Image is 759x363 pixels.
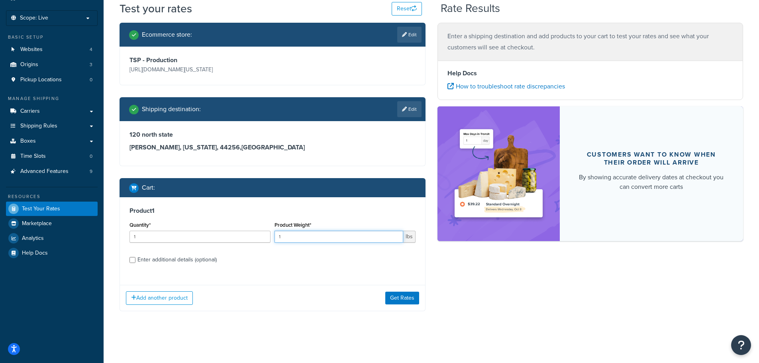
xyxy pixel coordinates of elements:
[90,61,92,68] span: 3
[447,82,565,91] a: How to troubleshoot rate discrepancies
[6,34,98,41] div: Basic Setup
[397,101,422,117] a: Edit
[6,193,98,200] div: Resources
[6,42,98,57] a: Websites4
[441,2,500,15] h2: Rate Results
[6,42,98,57] li: Websites
[129,231,271,243] input: 0
[20,123,57,130] span: Shipping Rules
[6,104,98,119] a: Carriers
[142,31,192,38] h2: Ecommerce store :
[22,220,52,227] span: Marketplace
[579,151,724,167] div: Customers want to know when their order will arrive
[6,164,98,179] li: Advanced Features
[6,134,98,149] a: Boxes
[275,222,311,228] label: Product Weight*
[90,77,92,83] span: 0
[20,61,38,68] span: Origins
[392,2,422,16] button: Reset
[20,168,69,175] span: Advanced Features
[6,57,98,72] li: Origins
[275,231,403,243] input: 0.00
[129,207,416,215] h3: Product 1
[90,153,92,160] span: 0
[20,108,40,115] span: Carriers
[20,77,62,83] span: Pickup Locations
[731,335,751,355] button: Open Resource Center
[129,56,271,64] h3: TSP - Production
[385,292,419,304] button: Get Rates
[22,206,60,212] span: Test Your Rates
[90,46,92,53] span: 4
[6,73,98,87] li: Pickup Locations
[142,184,155,191] h2: Cart :
[20,46,43,53] span: Websites
[6,73,98,87] a: Pickup Locations0
[20,15,48,22] span: Scope: Live
[22,250,48,257] span: Help Docs
[126,291,193,305] button: Add another product
[6,246,98,260] a: Help Docs
[6,216,98,231] a: Marketplace
[90,168,92,175] span: 9
[6,164,98,179] a: Advanced Features9
[20,138,36,145] span: Boxes
[20,153,46,160] span: Time Slots
[129,222,151,228] label: Quantity*
[6,119,98,133] a: Shipping Rules
[142,106,201,113] h2: Shipping destination :
[22,235,44,242] span: Analytics
[6,149,98,164] a: Time Slots0
[6,231,98,245] a: Analytics
[6,202,98,216] a: Test Your Rates
[129,64,271,75] p: [URL][DOMAIN_NAME][US_STATE]
[447,31,734,53] p: Enter a shipping destination and add products to your cart to test your rates and see what your c...
[6,149,98,164] li: Time Slots
[6,57,98,72] a: Origins3
[129,143,416,151] h3: [PERSON_NAME], [US_STATE], 44256 , [GEOGRAPHIC_DATA]
[137,254,217,265] div: Enter additional details (optional)
[579,173,724,192] div: By showing accurate delivery dates at checkout you can convert more carts
[403,231,416,243] span: lbs
[449,118,548,229] img: feature-image-ddt-36eae7f7280da8017bfb280eaccd9c446f90b1fe08728e4019434db127062ab4.png
[397,27,422,43] a: Edit
[6,95,98,102] div: Manage Shipping
[129,131,416,139] h3: 120 north state
[120,1,192,16] h1: Test your rates
[447,69,734,78] h4: Help Docs
[129,257,135,263] input: Enter additional details (optional)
